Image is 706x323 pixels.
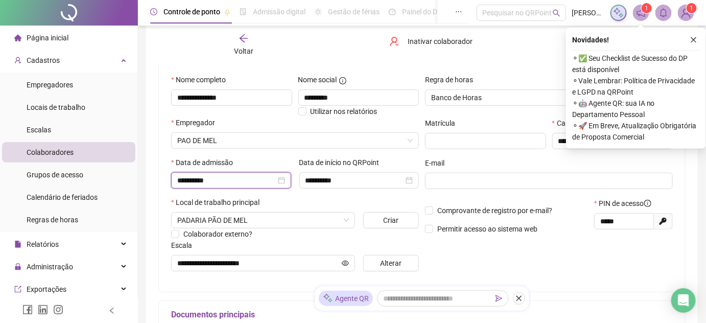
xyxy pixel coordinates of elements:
div: Agente QR [319,291,373,306]
span: Relatórios [27,240,59,248]
span: notification [637,8,646,17]
span: search [553,9,560,17]
span: info-circle [339,77,346,84]
span: Nome social [298,74,337,85]
span: arrow-left [239,33,249,43]
span: Voltar [234,47,253,55]
span: Calendário de feriados [27,193,98,201]
sup: Atualize o seu contato no menu Meus Dados [687,3,697,13]
span: Cadastros [27,56,60,64]
span: 1 [645,5,648,12]
span: linkedin [38,305,48,315]
span: Criar [383,215,398,226]
span: instagram [53,305,63,315]
span: [PERSON_NAME] [572,7,604,18]
span: ⚬ 🚀 Em Breve, Atualização Obrigatória de Proposta Comercial [572,120,700,143]
span: Colaborador externo? [183,230,252,238]
span: bell [659,8,668,17]
button: Inativar colaborador [382,33,480,50]
span: Colaboradores [27,148,74,156]
span: 1 [690,5,693,12]
span: file-done [240,8,247,15]
img: 56870 [678,5,694,20]
label: Cargo [552,118,583,129]
span: clock-circle [150,8,157,15]
span: Painel do DP [402,8,442,16]
button: Salvar [560,33,614,50]
span: Empregadores [27,81,73,89]
h5: Documentos principais [171,309,673,321]
button: Alterar [363,255,419,271]
span: export [14,286,21,293]
label: E-mail [425,157,451,169]
span: Banco de Horas [431,90,624,105]
span: Administração [27,263,73,271]
img: sparkle-icon.fc2bf0ac1784a2077858766a79e2daf3.svg [613,7,624,18]
label: Matrícula [425,118,462,129]
span: ellipsis [455,8,462,15]
span: PAO DE MEL LTDA [177,133,413,148]
span: AV JOSE CAVALCANTE,220 ,URUCUI - PI [177,213,349,228]
span: Alterar [380,258,402,269]
span: close [515,295,523,302]
img: sparkle-icon.fc2bf0ac1784a2077858766a79e2daf3.svg [323,293,333,304]
span: dashboard [389,8,396,15]
span: close [690,36,697,43]
span: Página inicial [27,34,68,42]
span: user-delete [389,36,399,47]
span: lock [14,263,21,270]
span: Locais de trabalho [27,103,85,111]
span: send [496,295,503,302]
label: Nome completo [171,74,232,85]
span: ⚬ 🤖 Agente QR: sua IA no Departamento Pessoal [572,98,700,120]
span: Permitir acesso ao sistema web [437,225,537,233]
span: facebook [22,305,33,315]
span: eye [342,260,349,267]
div: Open Intercom Messenger [671,288,696,313]
label: Empregador [171,117,222,128]
span: sun [315,8,322,15]
span: pushpin [224,9,230,15]
span: Escalas [27,126,51,134]
span: info-circle [644,200,651,207]
span: Regras de horas [27,216,78,224]
span: Grupos de acesso [27,171,83,179]
sup: 1 [642,3,652,13]
span: Controle de ponto [163,8,220,16]
span: Inativar colaborador [408,36,473,47]
label: Local de trabalho principal [171,197,266,208]
span: Exportações [27,285,66,293]
label: Data de admissão [171,157,240,168]
span: ⚬ Vale Lembrar: Política de Privacidade e LGPD na QRPoint [572,75,700,98]
span: PIN de acesso [599,198,651,209]
span: Utilizar nos relatórios [311,107,378,116]
label: Regra de horas [425,74,480,85]
span: user-add [14,57,21,64]
span: Comprovante de registro por e-mail? [437,206,552,215]
span: Novidades ! [572,34,609,45]
label: Escala [171,240,199,251]
button: Criar [363,212,419,228]
span: Admissão digital [253,8,305,16]
span: file [14,241,21,248]
span: Gestão de férias [328,8,380,16]
span: left [108,307,115,314]
span: ⚬ ✅ Seu Checklist de Sucesso do DP está disponível [572,53,700,75]
span: home [14,34,21,41]
label: Data de início no QRPoint [299,157,386,168]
